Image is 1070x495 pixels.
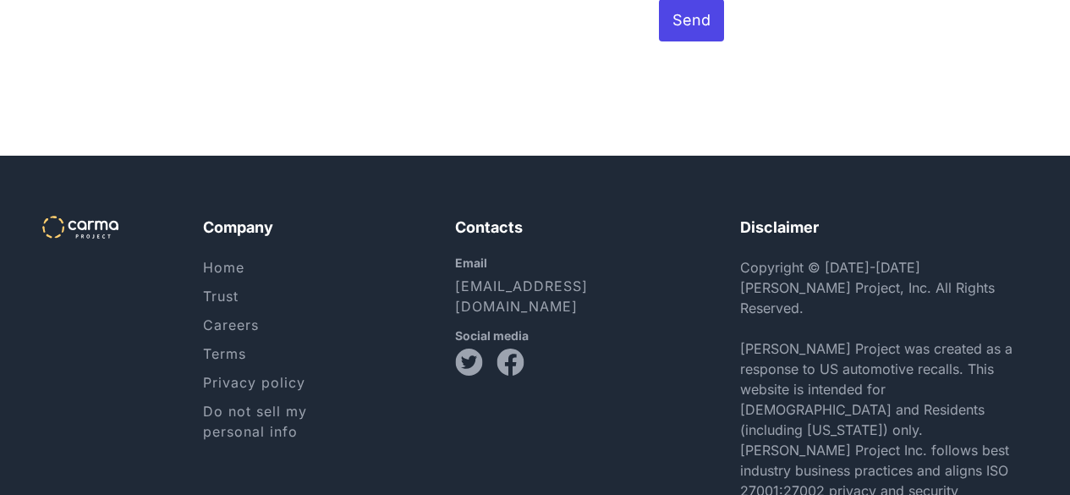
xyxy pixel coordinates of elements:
[203,259,244,276] a: Home
[455,278,588,315] a: [EMAIL_ADDRESS][DOMAIN_NAME]
[203,316,259,333] a: Careers
[203,215,333,240] h5: Company
[203,345,246,362] a: Terms
[740,215,1028,240] h5: Disclaimer
[203,374,305,391] a: Privacy policy
[455,330,618,342] h5: Social media
[203,403,307,440] a: Do not sell my personal info
[203,288,239,305] a: Trust
[455,215,618,240] h5: Contacts
[455,257,618,269] h6: Email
